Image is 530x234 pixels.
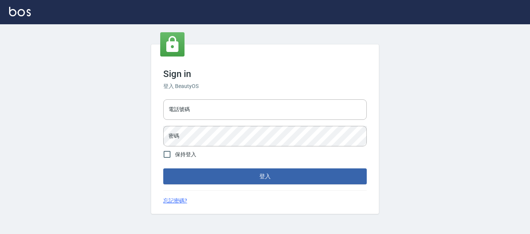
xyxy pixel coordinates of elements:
[163,197,187,205] a: 忘記密碼?
[175,151,196,159] span: 保持登入
[163,69,367,79] h3: Sign in
[163,168,367,184] button: 登入
[9,7,31,16] img: Logo
[163,82,367,90] h6: 登入 BeautyOS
